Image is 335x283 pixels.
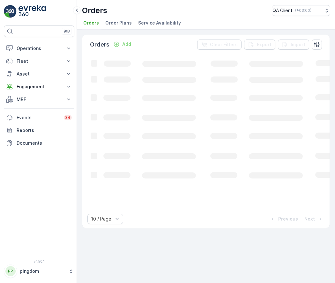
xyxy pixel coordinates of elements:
[17,58,62,64] p: Fleet
[4,124,74,137] a: Reports
[304,216,315,222] p: Next
[4,93,74,106] button: MRF
[272,7,293,14] p: QA Client
[5,266,16,276] div: PP
[17,140,72,146] p: Documents
[4,55,74,68] button: Fleet
[278,40,309,50] button: Import
[17,83,62,90] p: Engagement
[17,96,62,103] p: MRF
[17,71,62,77] p: Asset
[272,5,330,16] button: QA Client(+03:00)
[278,216,298,222] p: Previous
[83,20,99,26] span: Orders
[4,265,74,278] button: PPpingdom
[63,29,70,34] p: ⌘B
[90,40,109,49] p: Orders
[4,80,74,93] button: Engagement
[4,259,74,263] span: v 1.50.1
[105,20,132,26] span: Order Plans
[4,5,17,18] img: logo
[210,41,238,48] p: Clear Filters
[65,115,71,120] p: 34
[244,40,275,50] button: Export
[19,5,46,18] img: logo_light-DOdMpM7g.png
[4,42,74,55] button: Operations
[197,40,242,50] button: Clear Filters
[295,8,311,13] p: ( +03:00 )
[17,45,62,52] p: Operations
[111,40,134,48] button: Add
[304,215,324,223] button: Next
[4,111,74,124] a: Events34
[4,137,74,149] a: Documents
[269,215,299,223] button: Previous
[20,268,65,274] p: pingdom
[122,41,131,47] p: Add
[138,20,181,26] span: Service Availability
[4,68,74,80] button: Asset
[17,114,60,121] p: Events
[291,41,305,48] p: Import
[257,41,272,48] p: Export
[17,127,72,134] p: Reports
[82,5,107,16] p: Orders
